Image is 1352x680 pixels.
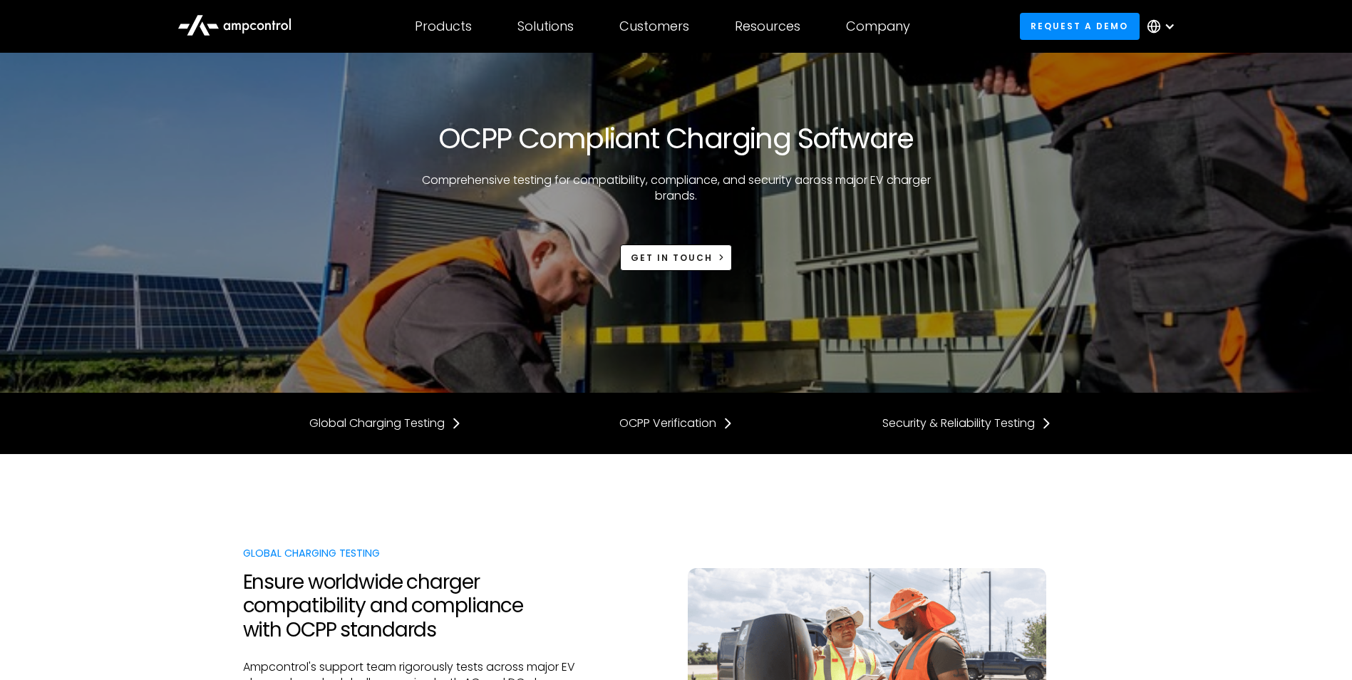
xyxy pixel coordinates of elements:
div: Customers [619,19,689,34]
div: Company [846,19,910,34]
p: Comprehensive testing for compatibility, compliance, and security across major EV charger brands. [416,172,936,205]
h2: Ensure worldwide charger compatibility and compliance with OCPP standards [243,570,581,642]
div: Resources [735,19,800,34]
a: Get in touch [620,244,733,271]
a: Security & Reliability Testing [882,416,1052,431]
h1: OCPP Compliant Charging Software [438,121,914,155]
a: Global Charging Testing [309,416,462,431]
div: Products [415,19,472,34]
a: OCPP Verification [619,416,733,431]
a: Request a demo [1020,13,1140,39]
div: Security & Reliability Testing [882,416,1035,431]
div: Solutions [517,19,574,34]
div: Get in touch [631,252,713,264]
div: Global Charging Testing [243,545,581,561]
div: OCPP Verification [619,416,716,431]
div: Global Charging Testing [309,416,445,431]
